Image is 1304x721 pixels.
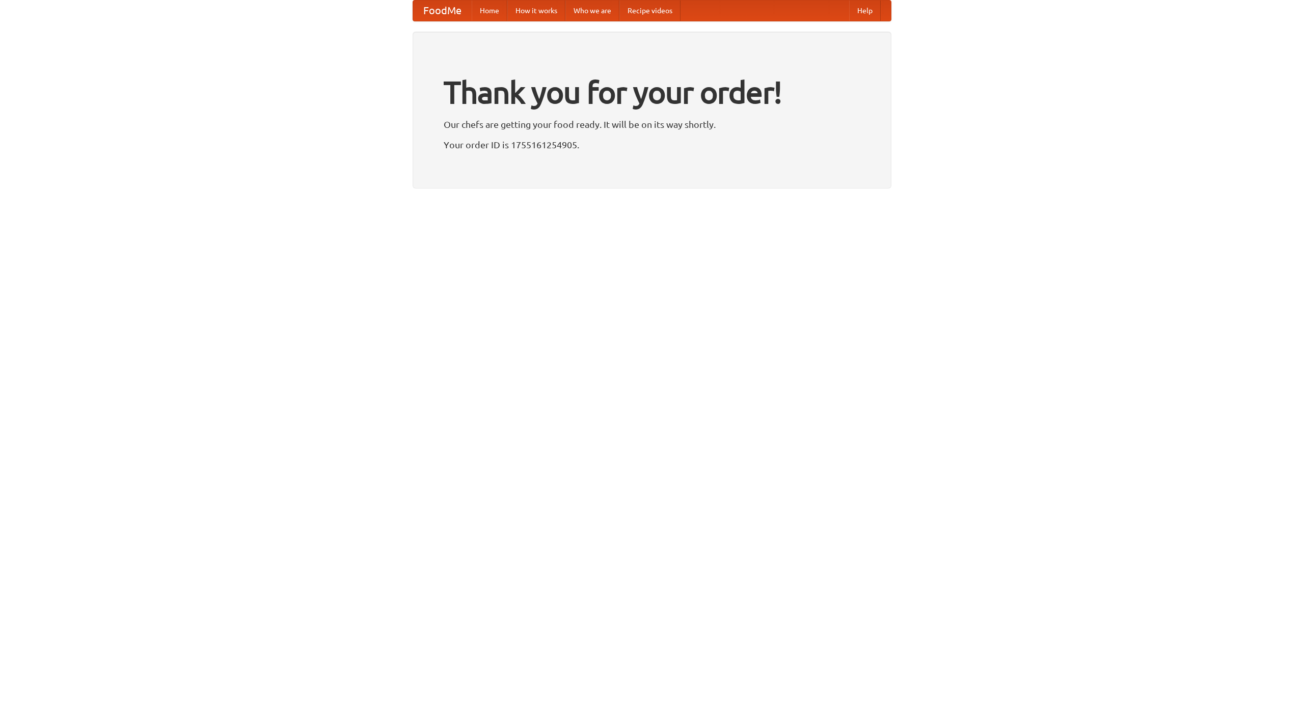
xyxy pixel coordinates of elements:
h1: Thank you for your order! [444,68,860,117]
a: Home [472,1,507,21]
a: Help [849,1,881,21]
a: How it works [507,1,565,21]
a: FoodMe [413,1,472,21]
p: Our chefs are getting your food ready. It will be on its way shortly. [444,117,860,132]
p: Your order ID is 1755161254905. [444,137,860,152]
a: Recipe videos [619,1,681,21]
a: Who we are [565,1,619,21]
